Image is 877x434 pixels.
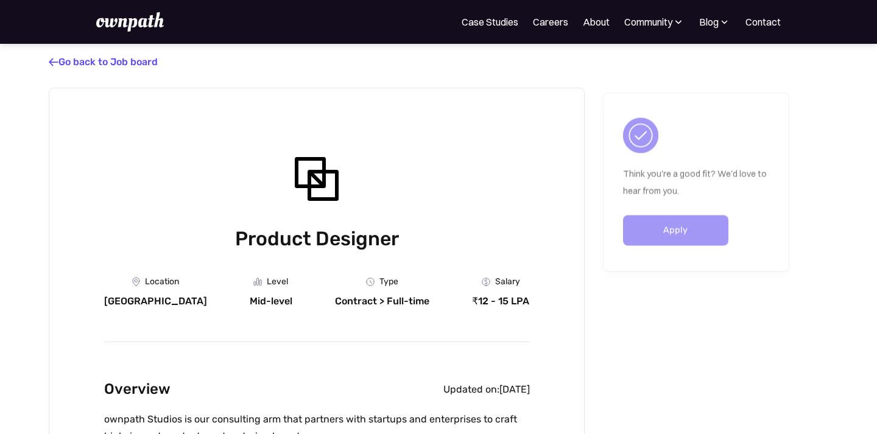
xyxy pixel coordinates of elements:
div: [GEOGRAPHIC_DATA] [104,295,207,307]
a: Case Studies [462,15,518,29]
div: Blog [699,15,719,29]
a: Apply [623,215,728,245]
a: Contact [745,15,781,29]
a: Go back to Job board [49,56,158,68]
div: Contract > Full-time [335,295,429,307]
div: Updated on: [443,383,499,396]
span:  [49,56,58,68]
div: ₹12 - 15 LPA [472,295,529,307]
img: Clock Icon - Job Board X Webflow Template [366,278,375,286]
img: Location Icon - Job Board X Webflow Template [132,277,140,287]
div: Blog [699,15,731,29]
div: Level [267,277,288,287]
div: Community [624,15,672,29]
div: [DATE] [499,383,530,396]
a: Careers [533,15,568,29]
div: Salary [495,277,520,287]
img: Graph Icon - Job Board X Webflow Template [253,278,262,286]
img: Money Icon - Job Board X Webflow Template [482,278,490,286]
h1: Product Designer [104,225,530,253]
div: Location [145,277,179,287]
a: About [583,15,610,29]
div: Type [379,277,398,287]
h2: Overview [104,377,171,401]
p: Think you're a good fit? We'd love to hear from you. [623,165,769,199]
div: Mid-level [250,295,292,307]
div: Community [624,15,685,29]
